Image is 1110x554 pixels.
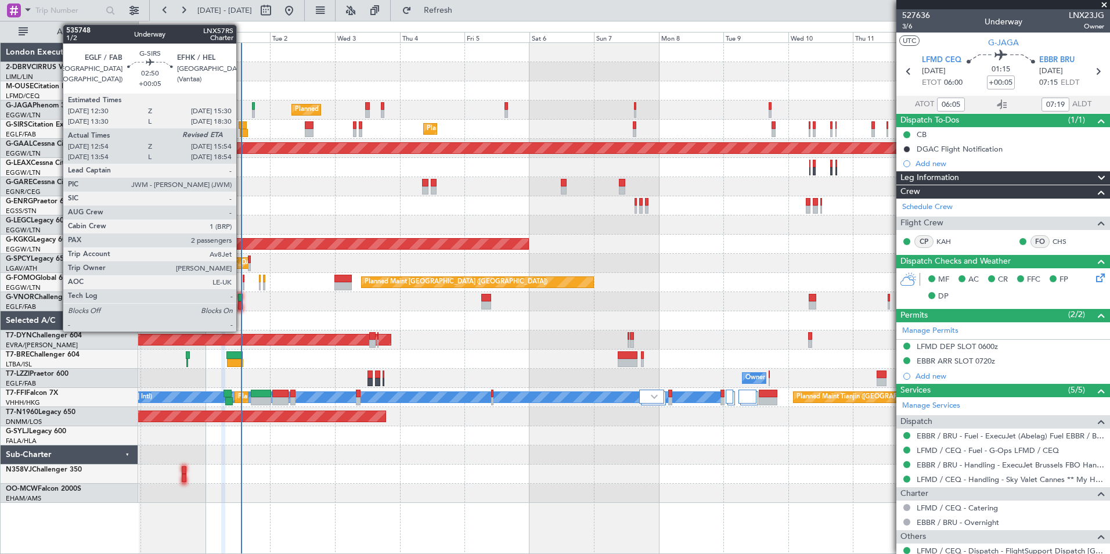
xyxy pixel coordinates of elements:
span: (1/1) [1068,114,1085,126]
span: (5/5) [1068,384,1085,396]
span: (2/2) [1068,308,1085,321]
span: 07:15 [1039,77,1058,89]
span: G-SIRS [6,121,28,128]
a: KAH [936,236,963,247]
a: T7-N1960Legacy 650 [6,409,75,416]
a: EGGW/LTN [6,149,41,158]
a: CHS [1053,236,1079,247]
span: G-ENRG [6,198,33,205]
div: Add new [916,371,1104,381]
span: [DATE] - [DATE] [197,5,252,16]
a: EGGW/LTN [6,226,41,235]
a: LFMD/CEQ [6,92,39,100]
span: AC [968,274,979,286]
span: EBBR BRU [1039,55,1075,66]
div: Thu 11 [853,32,918,42]
div: Cleaning [GEOGRAPHIC_DATA] ([PERSON_NAME] Intl) [165,254,329,272]
a: EGLF/FAB [6,130,36,139]
a: EBBR / BRU - Handling - ExecuJet Brussels FBO Handling Abelag [917,460,1104,470]
a: T7-LZZIPraetor 600 [6,370,69,377]
div: Tue 9 [723,32,788,42]
span: 06:00 [944,77,963,89]
div: [DATE] [207,23,227,33]
span: CR [998,274,1008,286]
a: G-SPCYLegacy 650 [6,256,68,262]
span: Leg Information [900,171,959,185]
span: 3/6 [902,21,930,31]
span: LFMD CEQ [922,55,961,66]
div: Fri 5 [464,32,529,42]
img: arrow-gray.svg [651,394,658,399]
span: G-VNOR [6,294,34,301]
span: ETOT [922,77,941,89]
a: EGGW/LTN [6,283,41,292]
a: EGGW/LTN [6,111,41,120]
a: LFMD / CEQ - Handling - Sky Valet Cannes ** My Handling**LFMD / CEQ [917,474,1104,484]
div: EBBR ARR SLOT 0720z [917,356,995,366]
div: CP [914,235,934,248]
a: EGGW/LTN [6,168,41,177]
div: Wed 3 [335,32,400,42]
a: EHAM/AMS [6,494,41,503]
button: UTC [899,35,920,46]
span: Services [900,384,931,397]
a: M-OUSECitation Mustang [6,83,90,90]
span: OO-MCW [6,485,38,492]
a: Manage Permits [902,325,958,337]
div: DGAC Flight Notification [917,144,1003,154]
a: LTBA/ISL [6,360,32,369]
a: N358VJChallenger 350 [6,466,82,473]
a: EGSS/STN [6,207,37,215]
a: G-ENRGPraetor 600 [6,198,72,205]
span: DP [938,291,949,303]
a: OO-MCWFalcon 2000S [6,485,81,492]
a: G-SIRSCitation Excel [6,121,73,128]
div: Planned Maint [GEOGRAPHIC_DATA] ([GEOGRAPHIC_DATA]) [295,101,478,118]
div: Owner [745,369,765,387]
a: G-FOMOGlobal 6000 [6,275,75,282]
div: Planned Maint [GEOGRAPHIC_DATA] ([GEOGRAPHIC_DATA]) [365,274,547,291]
div: Planned Maint [GEOGRAPHIC_DATA] ([GEOGRAPHIC_DATA]) [427,120,610,138]
span: Refresh [414,6,463,15]
div: Sat 6 [529,32,594,42]
a: T7-DYNChallenger 604 [6,332,82,339]
span: G-GARE [6,179,33,186]
div: Tue 2 [270,32,335,42]
div: Mon 8 [659,32,724,42]
span: G-SYLJ [6,428,29,435]
span: Permits [900,309,928,322]
span: MF [938,274,949,286]
span: T7-BRE [6,351,30,358]
a: G-LEGCLegacy 600 [6,217,68,224]
span: G-FOMO [6,275,35,282]
span: T7-FFI [6,390,26,397]
span: 2-DBRV [6,64,31,71]
span: 527636 [902,9,930,21]
a: EGLF/FAB [6,303,36,311]
span: ELDT [1061,77,1079,89]
div: CB [917,129,927,139]
span: G-LEAX [6,160,31,167]
div: [DATE] [140,23,160,33]
a: G-VNORChallenger 650 [6,294,84,301]
span: T7-N1960 [6,409,38,416]
a: G-LEAXCessna Citation XLS [6,160,95,167]
span: ATOT [915,99,934,110]
a: G-GARECessna Citation XLS+ [6,179,102,186]
a: 2-DBRVCIRRUS VISION SF50 [6,64,101,71]
a: EBBR / BRU - Overnight [917,517,999,527]
span: Dispatch [900,415,932,429]
a: LFMD / CEQ - Catering [917,503,998,513]
span: T7-DYN [6,332,32,339]
div: Sun 7 [594,32,659,42]
span: G-KGKG [6,236,33,243]
a: G-KGKGLegacy 600 [6,236,70,243]
span: Charter [900,487,928,501]
div: Planned Maint Tianjin ([GEOGRAPHIC_DATA]) [797,388,932,406]
span: ALDT [1072,99,1091,110]
span: T7-LZZI [6,370,30,377]
a: EGGW/LTN [6,245,41,254]
div: Sun 31 [140,32,206,42]
span: Others [900,530,926,544]
span: G-LEGC [6,217,31,224]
